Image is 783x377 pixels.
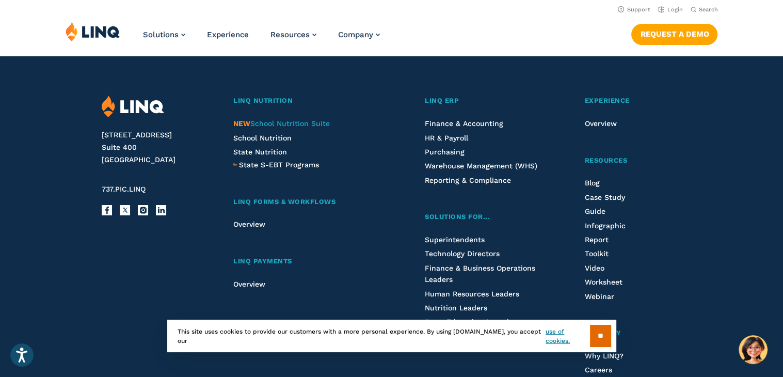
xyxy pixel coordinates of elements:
a: Facebook [102,205,112,215]
span: School Nutrition Suite [233,119,330,128]
a: Solutions [143,30,185,39]
a: State Nutrition [233,148,287,156]
span: LINQ Forms & Workflows [233,198,335,206]
a: LINQ Payments [233,256,381,267]
a: Request a Demo [631,24,717,44]
div: This site uses cookies to provide our customers with a more personal experience. By using [DOMAIN... [167,320,616,352]
nav: Button Navigation [631,22,717,44]
a: Purchasing [425,148,465,156]
a: LinkedIn [156,205,166,215]
a: State S-EBT Programs [239,159,319,170]
a: School Nutrition [233,134,292,142]
span: Solutions [143,30,179,39]
span: LINQ Nutrition [233,97,293,104]
a: Report [584,235,608,244]
a: Webinar [584,292,614,301]
img: LINQ | K‑12 Software [66,22,120,41]
a: Overview [584,119,616,128]
span: Search [698,6,717,13]
a: use of cookies. [546,327,589,345]
address: [STREET_ADDRESS] Suite 400 [GEOGRAPHIC_DATA] [102,129,214,166]
a: Case Study [584,193,625,201]
a: LINQ Forms & Workflows [233,197,381,208]
a: Resources [270,30,316,39]
a: HR & Payroll [425,134,468,142]
a: Warehouse Management (WHS) [425,162,537,170]
span: Company [338,30,373,39]
button: Open Search Bar [691,6,717,13]
a: Blog [584,179,599,187]
a: Video [584,264,604,272]
a: Overview [233,220,265,228]
a: NEWSchool Nutrition Suite [233,119,330,128]
a: Experience [584,96,681,106]
a: Company [338,30,380,39]
a: X [120,205,130,215]
a: Technology Directors [425,249,500,258]
span: Resources [584,156,627,164]
a: Login [658,6,682,13]
a: Infographic [584,222,625,230]
a: Toolkit [584,249,608,258]
span: NEW [233,119,250,128]
nav: Primary Navigation [143,22,380,56]
a: Worksheet [584,278,622,286]
a: Nutrition Leaders [425,304,487,312]
a: Careers [584,366,612,374]
a: LINQ Nutrition [233,96,381,106]
span: Resources [270,30,310,39]
a: Instagram [138,205,148,215]
a: Overview [233,280,265,288]
a: Support [618,6,650,13]
span: 737.PIC.LINQ [102,185,146,193]
a: Resources [584,155,681,166]
a: Experience [207,30,249,39]
span: Experience [584,97,629,104]
a: State Education Agencies [425,318,517,326]
a: Superintendents [425,235,485,244]
span: LINQ ERP [425,97,459,104]
a: Reporting & Compliance [425,176,511,184]
button: Hello, have a question? Let’s chat. [739,335,768,364]
span: LINQ Payments [233,257,292,265]
a: Finance & Business Operations Leaders [425,264,535,284]
a: Guide [584,207,605,215]
a: LINQ ERP [425,96,541,106]
a: Finance & Accounting [425,119,503,128]
a: Company [584,328,681,339]
span: State S-EBT Programs [239,161,319,169]
img: LINQ | K‑12 Software [102,96,164,118]
a: Human Resources Leaders [425,290,519,298]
